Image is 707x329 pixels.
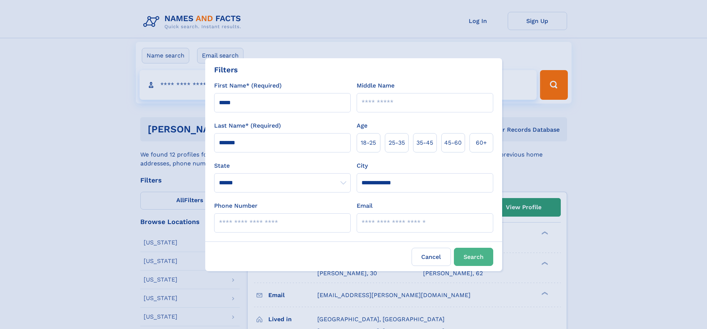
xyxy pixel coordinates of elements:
[357,121,367,130] label: Age
[389,138,405,147] span: 25‑35
[357,161,368,170] label: City
[454,248,493,266] button: Search
[214,201,258,210] label: Phone Number
[361,138,376,147] span: 18‑25
[214,161,351,170] label: State
[476,138,487,147] span: 60+
[214,64,238,75] div: Filters
[357,201,373,210] label: Email
[412,248,451,266] label: Cancel
[444,138,462,147] span: 45‑60
[214,121,281,130] label: Last Name* (Required)
[214,81,282,90] label: First Name* (Required)
[357,81,395,90] label: Middle Name
[416,138,433,147] span: 35‑45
